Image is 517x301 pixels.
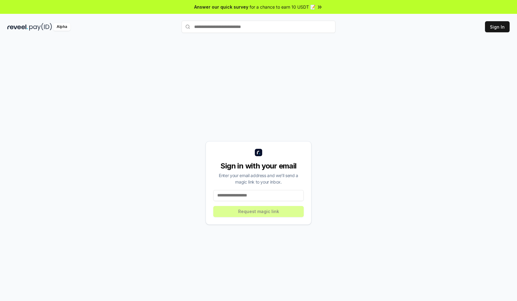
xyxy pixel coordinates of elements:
[255,149,262,156] img: logo_small
[485,21,510,32] button: Sign In
[213,161,304,171] div: Sign in with your email
[250,4,315,10] span: for a chance to earn 10 USDT 📝
[194,4,248,10] span: Answer our quick survey
[213,172,304,185] div: Enter your email address and we’ll send a magic link to your inbox.
[7,23,28,31] img: reveel_dark
[53,23,70,31] div: Alpha
[29,23,52,31] img: pay_id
